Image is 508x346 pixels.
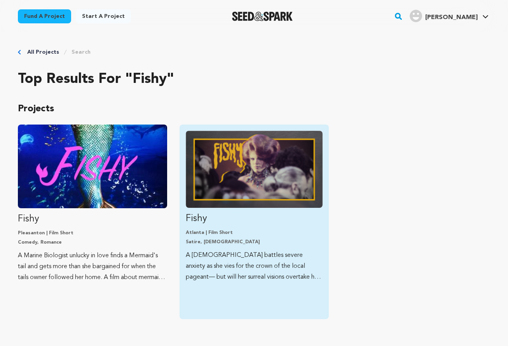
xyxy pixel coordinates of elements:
[76,9,131,23] a: Start a project
[72,48,91,56] a: Search
[18,103,491,115] p: Projects
[18,239,167,246] p: Comedy, Romance
[18,250,167,283] p: A Marine Biologist unlucky in love finds a Mermaid's tail and gets more than she bargained for wh...
[410,10,422,22] img: user.png
[186,230,323,236] p: Atlanta | Film Short
[186,239,323,245] p: Satire, [DEMOGRAPHIC_DATA]
[408,8,490,22] a: Richards M.'s Profile
[27,48,59,56] a: All Projects
[18,230,167,236] p: Pleasanton | Film Short
[186,131,323,283] a: Fund Fishy
[410,10,478,22] div: Richards M.'s Profile
[18,48,491,56] div: Breadcrumb
[232,12,293,21] a: Seed&Spark Homepage
[18,72,491,87] h2: Top results for "fishy"
[186,213,323,225] p: Fishy
[18,125,167,283] a: Fund Fishy
[408,8,490,25] span: Richards M.'s Profile
[18,9,71,23] a: Fund a project
[232,12,293,21] img: Seed&Spark Logo Dark Mode
[18,213,167,225] p: Fishy
[425,14,478,21] span: [PERSON_NAME]
[186,250,323,283] p: A [DEMOGRAPHIC_DATA] battles severe anxiety as she vies for the crown of the local pageant— but w...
